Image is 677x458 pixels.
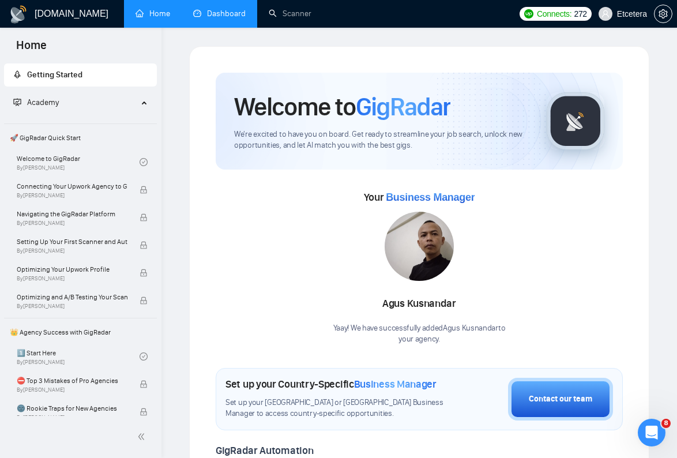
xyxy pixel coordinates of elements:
span: 272 [574,7,586,20]
button: setting [654,5,672,23]
span: Setting Up Your First Scanner and Auto-Bidder [17,236,127,247]
a: dashboardDashboard [193,9,246,18]
span: fund-projection-screen [13,98,21,106]
img: logo [9,5,28,24]
span: Your [364,191,475,204]
span: lock [140,408,148,416]
img: gigradar-logo.png [547,92,604,150]
span: Navigating the GigRadar Platform [17,208,127,220]
span: 👑 Agency Success with GigRadar [5,321,156,344]
span: Academy [13,97,59,107]
span: By [PERSON_NAME] [17,220,127,227]
span: Connecting Your Upwork Agency to GigRadar [17,181,127,192]
a: searchScanner [269,9,311,18]
span: lock [140,213,148,222]
span: Academy [27,97,59,107]
span: check-circle [140,158,148,166]
span: lock [140,241,148,249]
a: 1️⃣ Start HereBy[PERSON_NAME] [17,344,140,369]
span: Business Manager [386,192,475,203]
span: We're excited to have you on board. Get ready to streamline your job search, unlock new opportuni... [234,129,528,151]
span: user [601,10,610,18]
span: By [PERSON_NAME] [17,275,127,282]
span: Getting Started [27,70,82,80]
span: check-circle [140,352,148,361]
div: Contact our team [529,393,592,406]
a: setting [654,9,672,18]
span: Connects: [537,7,571,20]
div: Yaay! We have successfully added Agus Kusnandar to [333,323,506,345]
img: 1700137308248-IMG-20231102-WA0008.jpg [385,212,454,281]
span: lock [140,186,148,194]
img: upwork-logo.png [524,9,533,18]
span: Business Manager [354,378,437,391]
h1: Welcome to [234,91,450,122]
span: lock [140,380,148,388]
span: lock [140,269,148,277]
span: By [PERSON_NAME] [17,247,127,254]
span: setting [655,9,672,18]
span: 🚀 GigRadar Quick Start [5,126,156,149]
li: Getting Started [4,63,157,87]
button: Contact our team [508,378,613,421]
a: Welcome to GigRadarBy[PERSON_NAME] [17,149,140,175]
span: GigRadar Automation [216,444,313,457]
span: By [PERSON_NAME] [17,414,127,421]
span: rocket [13,70,21,78]
span: Set up your [GEOGRAPHIC_DATA] or [GEOGRAPHIC_DATA] Business Manager to access country-specific op... [225,397,450,419]
span: lock [140,296,148,305]
span: ⛔ Top 3 Mistakes of Pro Agencies [17,375,127,386]
span: By [PERSON_NAME] [17,192,127,199]
span: Optimizing Your Upwork Profile [17,264,127,275]
span: By [PERSON_NAME] [17,303,127,310]
div: Agus Kusnandar [333,294,506,314]
span: GigRadar [356,91,450,122]
span: double-left [137,431,149,442]
span: Optimizing and A/B Testing Your Scanner for Better Results [17,291,127,303]
span: 🌚 Rookie Traps for New Agencies [17,403,127,414]
span: 8 [661,419,671,428]
span: Home [7,37,56,61]
iframe: Intercom live chat [638,419,665,446]
p: your agency . [333,334,506,345]
a: homeHome [136,9,170,18]
h1: Set up your Country-Specific [225,378,437,391]
span: By [PERSON_NAME] [17,386,127,393]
